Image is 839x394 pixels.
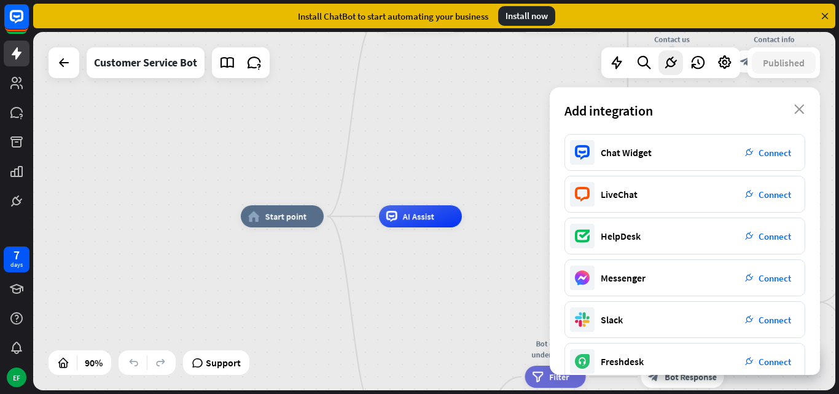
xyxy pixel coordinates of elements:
i: plug_integration [745,274,754,282]
span: Connect [759,272,791,284]
div: Contact us [639,34,705,45]
div: Contact info [724,34,824,45]
div: Go to Main menu [724,114,824,125]
span: Start point [265,211,307,222]
div: days [10,261,23,269]
i: plug_integration [745,357,754,366]
div: Install ChatBot to start automating your business [298,10,488,22]
div: Slack [601,313,623,326]
i: plug_integration [745,232,754,240]
i: home_2 [248,211,260,222]
span: Filter [549,371,569,382]
div: Install now [498,6,555,26]
i: plug_integration [745,148,754,157]
span: Connect [759,356,791,368]
div: Account issues - menu [724,274,824,285]
div: Bot doesn't understand 1x [517,338,594,360]
div: HelpDesk [601,230,641,242]
span: Support [206,353,241,372]
i: block_bot_response [740,56,751,67]
div: LiveChat [601,188,638,200]
button: Open LiveChat chat widget [10,5,47,42]
div: Freshdesk [601,355,644,368]
span: AI Assist [403,211,434,222]
button: Published [752,52,816,74]
div: 90% [81,353,106,372]
span: Connect [759,230,791,242]
div: 7 [14,250,20,261]
i: close [794,104,805,114]
i: plug_integration [745,315,754,324]
a: 7 days [4,246,29,272]
span: Connect [759,314,791,326]
span: Bot Response [665,371,717,382]
div: Chat Widget [601,146,652,159]
span: Connect [759,189,791,200]
i: filter [532,371,544,382]
i: plug_integration [745,190,754,199]
span: Add integration [564,102,653,119]
i: block_bot_response [648,371,659,382]
span: Connect [759,147,791,159]
div: Messenger [601,272,646,284]
div: Go to Main menu [724,194,824,205]
div: EF [7,368,26,387]
div: Customer Service Bot [94,47,197,78]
